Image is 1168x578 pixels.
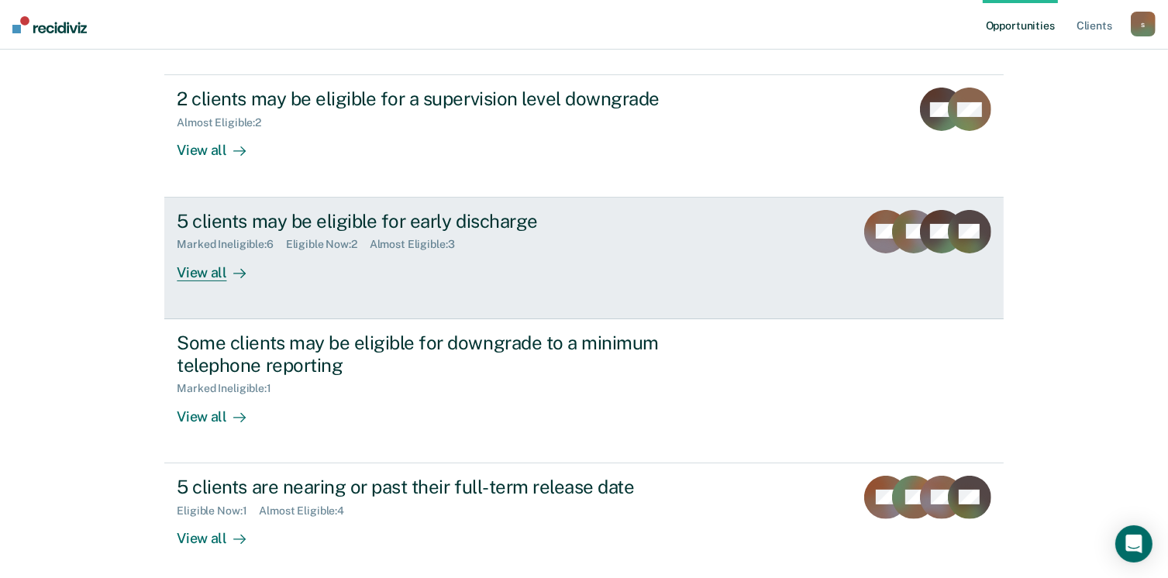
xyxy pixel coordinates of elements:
img: Recidiviz [12,16,87,33]
div: View all [177,517,264,547]
div: Almost Eligible : 3 [370,238,467,251]
div: Eligible Now : 1 [177,504,259,518]
div: View all [177,395,264,425]
div: 2 clients may be eligible for a supervision level downgrade [177,88,721,110]
div: Some clients may be eligible for downgrade to a minimum telephone reporting [177,332,721,377]
div: 5 clients are nearing or past their full-term release date [177,476,721,498]
a: 5 clients may be eligible for early dischargeMarked Ineligible:6Eligible Now:2Almost Eligible:3Vi... [164,198,1003,319]
div: Open Intercom Messenger [1115,525,1152,563]
div: View all [177,129,264,160]
div: Almost Eligible : 4 [259,504,357,518]
div: Marked Ineligible : 6 [177,238,285,251]
div: Marked Ineligible : 1 [177,382,283,395]
div: 5 clients may be eligible for early discharge [177,210,721,232]
a: Some clients may be eligible for downgrade to a minimum telephone reportingMarked Ineligible:1Vie... [164,319,1003,463]
div: View all [177,251,264,281]
button: s [1131,12,1156,36]
div: Almost Eligible : 2 [177,116,274,129]
a: 2 clients may be eligible for a supervision level downgradeAlmost Eligible:2View all [164,74,1003,197]
div: Eligible Now : 2 [286,238,370,251]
